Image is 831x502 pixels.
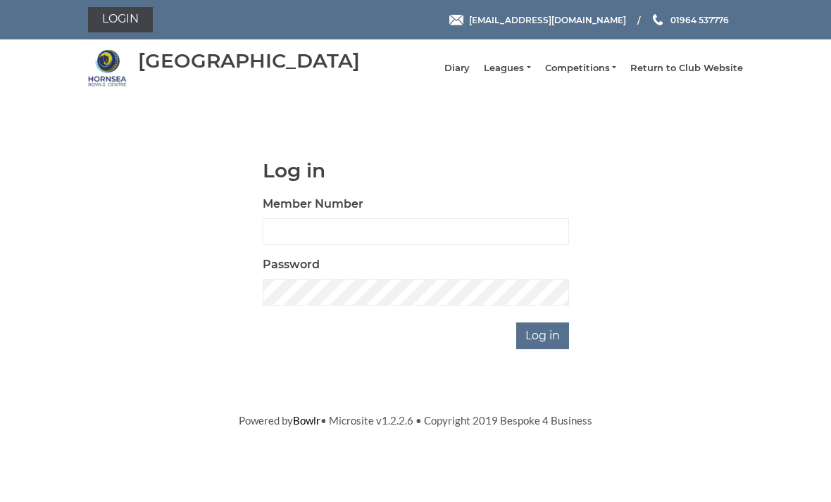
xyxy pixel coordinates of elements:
[449,13,626,27] a: Email [EMAIL_ADDRESS][DOMAIN_NAME]
[670,14,729,25] span: 01964 537776
[545,62,616,75] a: Competitions
[138,50,360,72] div: [GEOGRAPHIC_DATA]
[630,62,743,75] a: Return to Club Website
[516,322,569,349] input: Log in
[653,14,663,25] img: Phone us
[263,196,363,213] label: Member Number
[293,414,320,427] a: Bowlr
[88,7,153,32] a: Login
[263,256,320,273] label: Password
[239,414,592,427] span: Powered by • Microsite v1.2.2.6 • Copyright 2019 Bespoke 4 Business
[484,62,530,75] a: Leagues
[263,160,569,182] h1: Log in
[444,62,470,75] a: Diary
[469,14,626,25] span: [EMAIL_ADDRESS][DOMAIN_NAME]
[88,49,127,87] img: Hornsea Bowls Centre
[651,13,729,27] a: Phone us 01964 537776
[449,15,463,25] img: Email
